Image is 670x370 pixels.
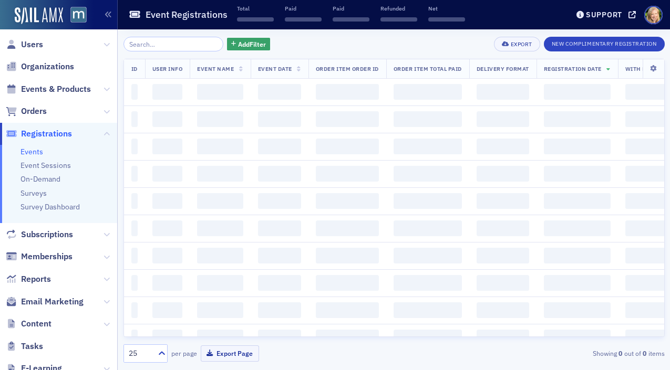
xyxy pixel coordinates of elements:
[316,111,379,127] span: ‌
[152,193,183,209] span: ‌
[333,17,369,22] span: ‌
[394,220,462,236] span: ‌
[586,10,622,19] div: Support
[171,348,197,358] label: per page
[617,348,624,358] strong: 0
[316,275,379,291] span: ‌
[394,302,462,318] span: ‌
[21,273,51,285] span: Reports
[21,341,43,352] span: Tasks
[131,193,138,209] span: ‌
[394,166,462,182] span: ‌
[544,84,611,100] span: ‌
[258,166,301,182] span: ‌
[6,39,43,50] a: Users
[152,84,183,100] span: ‌
[152,166,183,182] span: ‌
[6,318,51,330] a: Content
[428,17,465,22] span: ‌
[6,128,72,140] a: Registrations
[197,84,243,100] span: ‌
[394,139,462,154] span: ‌
[316,166,379,182] span: ‌
[258,139,301,154] span: ‌
[152,275,183,291] span: ‌
[21,296,84,308] span: Email Marketing
[544,166,611,182] span: ‌
[644,6,663,24] span: Profile
[21,251,73,262] span: Memberships
[316,84,379,100] span: ‌
[641,348,648,358] strong: 0
[131,166,138,182] span: ‌
[152,65,183,72] span: User Info
[511,41,532,47] div: Export
[21,39,43,50] span: Users
[20,188,47,198] a: Surveys
[201,345,259,362] button: Export Page
[258,330,301,345] span: ‌
[21,229,73,240] span: Subscriptions
[477,166,529,182] span: ‌
[238,39,266,49] span: Add Filter
[6,341,43,352] a: Tasks
[6,105,47,117] a: Orders
[477,193,529,209] span: ‌
[131,330,138,345] span: ‌
[544,220,611,236] span: ‌
[380,5,417,12] p: Refunded
[316,139,379,154] span: ‌
[477,84,529,100] span: ‌
[152,302,183,318] span: ‌
[227,38,270,51] button: AddFilter
[131,139,138,154] span: ‌
[131,302,138,318] span: ‌
[152,330,183,345] span: ‌
[197,166,243,182] span: ‌
[380,17,417,22] span: ‌
[258,111,301,127] span: ‌
[544,248,611,263] span: ‌
[394,330,462,345] span: ‌
[6,229,73,240] a: Subscriptions
[131,84,138,100] span: ‌
[394,65,462,72] span: Order Item Total Paid
[258,65,292,72] span: Event Date
[20,147,43,156] a: Events
[258,275,301,291] span: ‌
[544,275,611,291] span: ‌
[123,37,224,51] input: Search…
[394,111,462,127] span: ‌
[197,220,243,236] span: ‌
[152,248,183,263] span: ‌
[152,139,183,154] span: ‌
[152,220,183,236] span: ‌
[394,84,462,100] span: ‌
[544,38,665,48] a: New Complimentary Registration
[21,61,74,72] span: Organizations
[70,7,87,23] img: SailAMX
[316,248,379,263] span: ‌
[394,275,462,291] span: ‌
[494,37,540,51] button: Export
[544,37,665,51] button: New Complimentary Registration
[131,275,138,291] span: ‌
[477,65,529,72] span: Delivery Format
[491,348,664,358] div: Showing out of items
[20,174,60,184] a: On-Demand
[6,251,73,262] a: Memberships
[197,275,243,291] span: ‌
[258,193,301,209] span: ‌
[394,248,462,263] span: ‌
[197,193,243,209] span: ‌
[131,220,138,236] span: ‌
[15,7,63,24] img: SailAMX
[285,17,322,22] span: ‌
[197,330,243,345] span: ‌
[21,128,72,140] span: Registrations
[258,302,301,318] span: ‌
[131,65,138,72] span: ID
[21,83,91,95] span: Events & Products
[316,65,379,72] span: Order Item Order ID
